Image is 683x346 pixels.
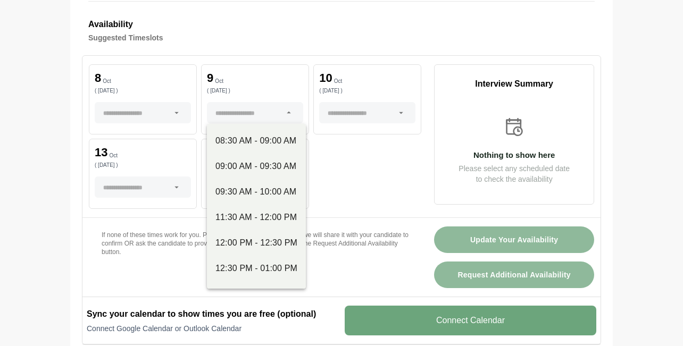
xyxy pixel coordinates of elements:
button: Update Your Availability [434,226,594,253]
v-button: Connect Calendar [345,306,596,335]
p: Oct [334,79,343,84]
p: ( [DATE] ) [207,163,303,168]
p: ( [DATE] ) [319,88,415,94]
p: Interview Summary [435,78,594,90]
p: Oct [222,153,230,158]
p: Oct [103,79,111,84]
p: 13 [95,147,107,158]
p: ( [DATE] ) [95,88,191,94]
p: Please select any scheduled date to check the availability [435,163,594,184]
p: 9 [207,72,213,84]
button: Request Additional Availability [434,261,594,288]
h3: Availability [88,18,595,31]
p: Connect Google Calendar or Outlook Calendar [87,323,338,334]
p: Nothing to show here [435,151,594,159]
p: 17 [207,147,220,158]
p: If none of these times work for you. Please update your availability and we will share it with yo... [102,231,409,256]
p: Oct [109,153,118,158]
p: Oct [215,79,223,84]
h4: Suggested Timeslots [88,31,595,44]
p: 8 [95,72,101,84]
p: 10 [319,72,332,84]
p: ( [DATE] ) [95,163,191,168]
img: calender [503,116,526,138]
h2: Sync your calendar to show times you are free (optional) [87,308,338,320]
p: ( [DATE] ) [207,88,303,94]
